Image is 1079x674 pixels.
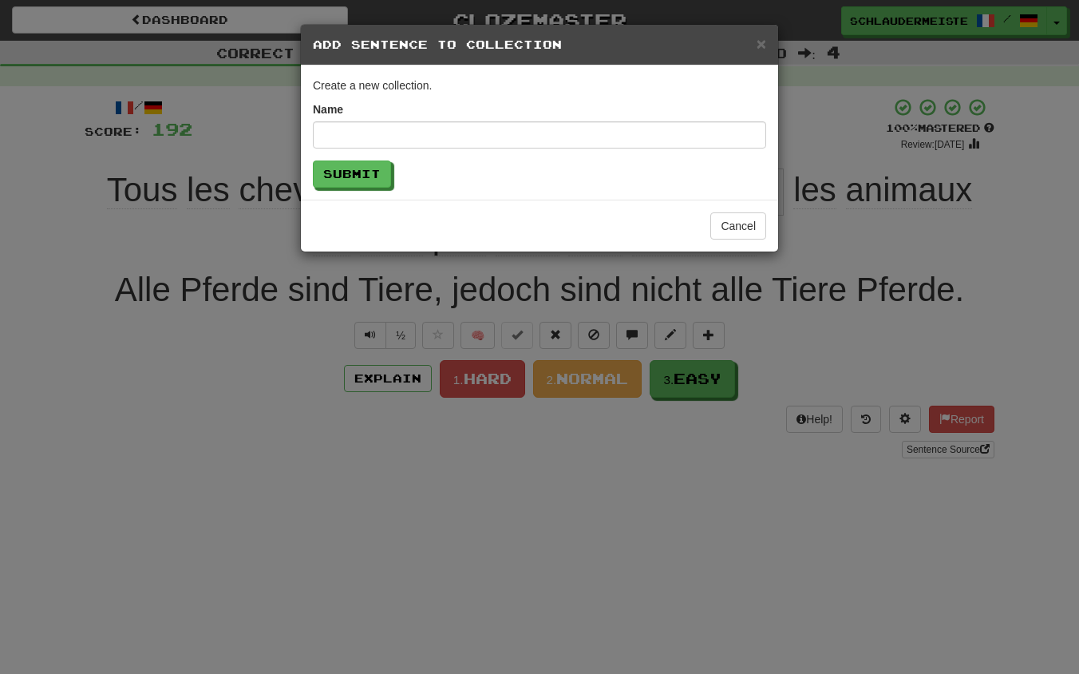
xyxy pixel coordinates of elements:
[710,212,766,240] button: Cancel
[757,34,766,53] span: ×
[313,77,766,93] p: Create a new collection.
[313,101,343,117] label: Name
[313,37,766,53] h5: Add Sentence to Collection
[757,35,766,52] button: Close
[313,161,391,188] button: Submit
